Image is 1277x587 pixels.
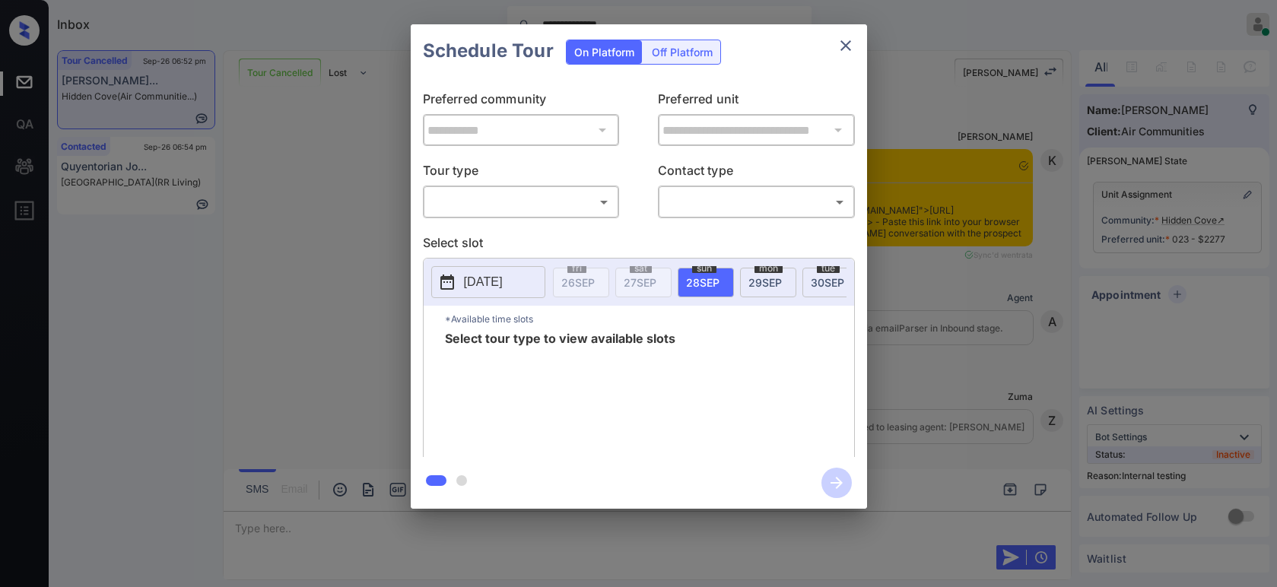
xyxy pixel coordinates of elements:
div: Off Platform [644,40,720,64]
h2: Schedule Tour [411,24,566,78]
p: Select slot [423,233,855,258]
span: mon [754,264,783,273]
p: Tour type [423,161,620,186]
button: [DATE] [431,266,545,298]
div: date-select [802,268,859,297]
button: close [831,30,861,61]
div: On Platform [567,40,642,64]
span: 30 SEP [811,276,844,289]
p: *Available time slots [445,306,854,332]
p: Contact type [658,161,855,186]
span: sun [692,264,716,273]
p: Preferred community [423,90,620,114]
div: date-select [678,268,734,297]
span: tue [817,264,840,273]
span: 28 SEP [686,276,720,289]
div: date-select [740,268,796,297]
p: [DATE] [464,273,503,291]
span: 29 SEP [748,276,782,289]
span: Select tour type to view available slots [445,332,675,454]
p: Preferred unit [658,90,855,114]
